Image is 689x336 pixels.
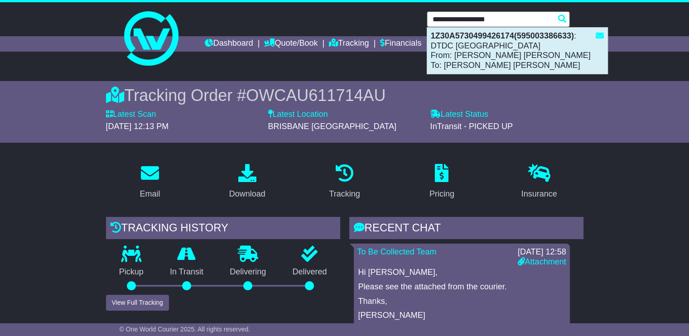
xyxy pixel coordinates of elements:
div: RECENT CHAT [349,217,583,241]
div: Insurance [521,188,557,200]
span: [DATE] 12:13 PM [106,122,169,131]
label: Latest Location [268,110,328,120]
div: Email [140,188,160,200]
a: Financials [380,36,421,52]
div: Tracking Order # [106,86,583,105]
div: Tracking [329,188,360,200]
span: © One World Courier 2025. All rights reserved. [120,326,251,333]
a: Insurance [516,161,563,203]
a: Email [134,161,166,203]
a: Attachment [517,257,566,266]
a: Quote/Book [264,36,318,52]
a: To Be Collected Team [357,247,437,256]
label: Latest Scan [106,110,156,120]
span: OWCAU611714AU [246,86,385,105]
a: Dashboard [205,36,253,52]
label: Latest Status [430,110,488,120]
div: [DATE] 12:58 [517,247,566,257]
p: [PERSON_NAME] [358,311,565,321]
strong: 1Z30A5730499426174(595003386633) [431,31,574,40]
div: Download [229,188,265,200]
p: In Transit [157,267,217,277]
div: Tracking history [106,217,340,241]
div: Pricing [429,188,454,200]
div: : DTDC [GEOGRAPHIC_DATA] From: [PERSON_NAME] [PERSON_NAME] To: [PERSON_NAME] [PERSON_NAME] [427,28,607,74]
p: Hi [PERSON_NAME], [358,268,565,278]
a: Pricing [424,161,460,203]
p: Delivering [217,267,279,277]
a: Download [223,161,271,203]
a: Tracking [329,36,369,52]
p: Please see the attached from the courier. [358,282,565,292]
span: InTransit - PICKED UP [430,122,513,131]
button: View Full Tracking [106,295,169,311]
p: Delivered [279,267,340,277]
p: Thanks, [358,297,565,307]
span: BRISBANE [GEOGRAPHIC_DATA] [268,122,396,131]
a: Tracking [323,161,366,203]
p: Pickup [106,267,157,277]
